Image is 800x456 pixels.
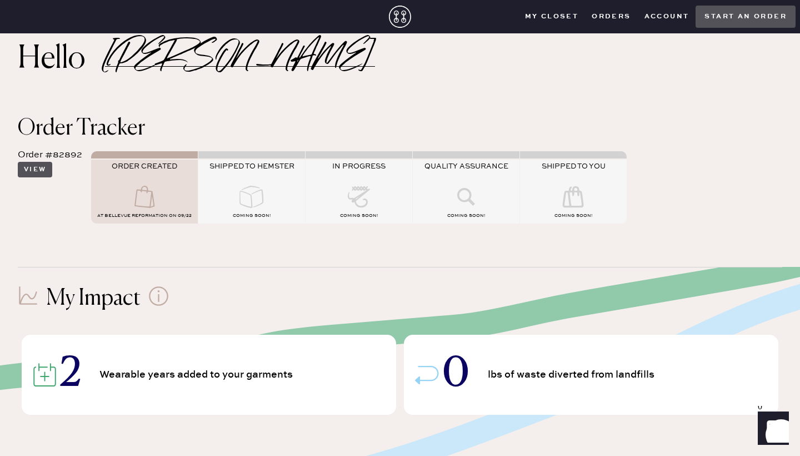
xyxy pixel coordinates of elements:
span: AT Bellevue Reformation on 09/22 [97,213,192,219]
h2: Hello [18,46,105,73]
span: 0 [443,355,469,394]
button: Orders [585,8,637,25]
button: Start an order [696,6,796,28]
h2: [PERSON_NAME] [105,52,375,67]
span: COMING SOON! [554,213,592,219]
button: View [18,162,52,177]
span: COMING SOON! [340,213,378,219]
span: Order Tracker [18,117,145,140]
span: 2 [61,355,81,394]
span: IN PROGRESS [332,162,386,171]
span: QUALITY ASSURANCE [424,162,508,171]
button: My Closet [518,8,586,25]
span: ORDER CREATED [112,162,177,171]
span: SHIPPED TO HEMSTER [209,162,294,171]
span: COMING SOON! [233,213,271,219]
span: lbs of waste diverted from landfills [488,370,658,380]
button: Account [638,8,696,25]
iframe: Front Chat [747,406,795,454]
h1: My Impact [46,285,141,312]
span: Wearable years added to your garments [99,370,297,380]
span: SHIPPED TO YOU [542,162,606,171]
div: Order #82892 [18,148,82,162]
span: COMING SOON! [447,213,485,219]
